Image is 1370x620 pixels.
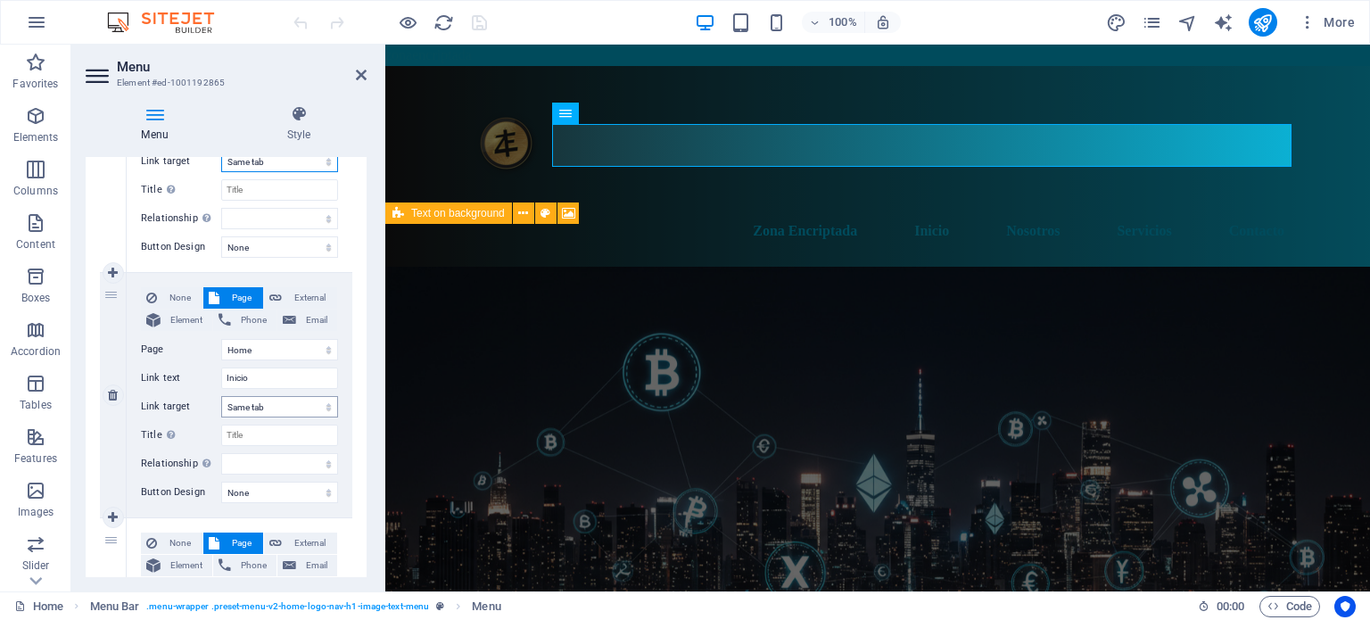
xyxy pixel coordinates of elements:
[231,105,367,143] h4: Style
[1142,12,1163,33] button: pages
[221,425,338,446] input: Title
[1334,596,1356,617] button: Usercentrics
[264,533,337,554] button: External
[436,601,444,611] i: This element is a customizable preset
[141,236,221,258] label: Button Design
[287,533,332,554] span: External
[213,555,276,576] button: Phone
[90,596,501,617] nav: breadcrumb
[1142,12,1162,33] i: Pages (Ctrl+Alt+S)
[1106,12,1127,33] button: design
[236,310,271,331] span: Phone
[287,287,332,309] span: External
[301,310,332,331] span: Email
[20,398,52,412] p: Tables
[264,287,337,309] button: External
[141,482,221,503] label: Button Design
[301,555,332,576] span: Email
[141,310,212,331] button: Element
[146,596,429,617] span: . menu-wrapper .preset-menu-v2-home-logo-nav-h1-image-text-menu
[875,14,891,30] i: On resize automatically adjust zoom level to fit chosen device.
[90,596,140,617] span: Click to select. Double-click to edit
[141,453,221,475] label: Relationship
[14,451,57,466] p: Features
[166,310,207,331] span: Element
[141,287,202,309] button: None
[14,596,63,617] a: Click to cancel selection. Double-click to open Pages
[141,179,221,201] label: Title
[225,533,258,554] span: Page
[203,287,263,309] button: Page
[86,105,231,143] h4: Menu
[1299,13,1355,31] span: More
[1292,8,1362,37] button: More
[103,12,236,33] img: Editor Logo
[1249,8,1277,37] button: publish
[802,12,865,33] button: 100%
[1177,12,1199,33] button: navigator
[225,287,258,309] span: Page
[18,505,54,519] p: Images
[162,533,197,554] span: None
[277,555,337,576] button: Email
[22,558,50,573] p: Slider
[141,396,221,417] label: Link target
[397,12,418,33] button: Click here to leave preview mode and continue editing
[141,425,221,446] label: Title
[13,130,59,145] p: Elements
[213,310,276,331] button: Phone
[141,339,221,360] label: Page
[433,12,454,33] button: reload
[1177,12,1198,33] i: Navigator
[1106,12,1127,33] i: Design (Ctrl+Alt+Y)
[1217,596,1244,617] span: 00 00
[13,184,58,198] p: Columns
[1229,599,1232,613] span: :
[117,75,331,91] h3: Element #ed-1001192865
[1213,12,1234,33] button: text_generator
[1198,596,1245,617] h6: Session time
[1267,596,1312,617] span: Code
[411,208,505,219] span: Text on background
[829,12,857,33] h6: 100%
[162,287,197,309] span: None
[141,533,202,554] button: None
[21,291,51,305] p: Boxes
[117,59,367,75] h2: Menu
[203,533,263,554] button: Page
[141,208,221,229] label: Relationship
[11,344,61,359] p: Accordion
[472,596,500,617] span: Click to select. Double-click to edit
[1252,12,1273,33] i: Publish
[141,368,221,389] label: Link text
[236,555,271,576] span: Phone
[1213,12,1234,33] i: AI Writer
[277,310,337,331] button: Email
[166,555,207,576] span: Element
[16,237,55,252] p: Content
[1259,596,1320,617] button: Code
[141,151,221,172] label: Link target
[141,555,212,576] button: Element
[221,179,338,201] input: Title
[12,77,58,91] p: Favorites
[433,12,454,33] i: Reload page
[221,368,338,389] input: Link text...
